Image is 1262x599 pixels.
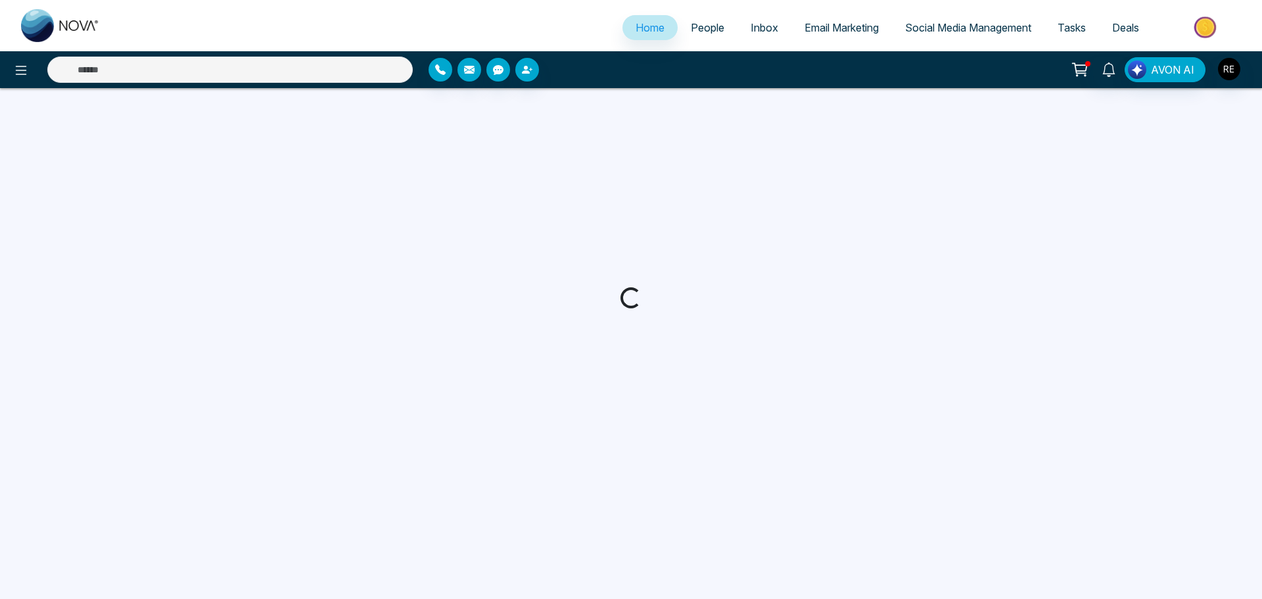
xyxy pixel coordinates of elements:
span: Deals [1112,21,1139,34]
span: Tasks [1058,21,1086,34]
a: Deals [1099,15,1152,40]
a: Email Marketing [791,15,892,40]
span: Email Marketing [805,21,879,34]
button: AVON AI [1125,57,1205,82]
span: Home [636,21,665,34]
img: Market-place.gif [1159,12,1254,42]
span: People [691,21,724,34]
a: Home [622,15,678,40]
span: Inbox [751,21,778,34]
img: Lead Flow [1128,60,1146,79]
span: AVON AI [1151,62,1194,78]
img: Nova CRM Logo [21,9,100,42]
a: Tasks [1044,15,1099,40]
span: Social Media Management [905,21,1031,34]
a: People [678,15,737,40]
a: Inbox [737,15,791,40]
a: Social Media Management [892,15,1044,40]
img: User Avatar [1218,58,1240,80]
